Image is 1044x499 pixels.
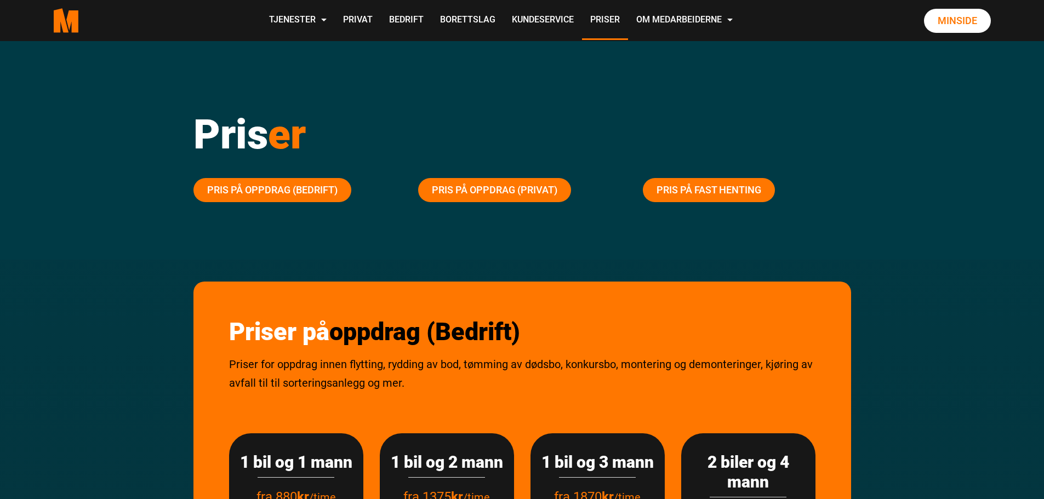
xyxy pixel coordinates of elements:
[924,9,991,33] a: Minside
[628,1,741,40] a: Om Medarbeiderne
[541,452,654,472] h3: 1 bil og 3 mann
[432,1,504,40] a: Borettslag
[335,1,381,40] a: Privat
[229,317,815,347] h2: Priser på
[329,317,520,346] span: oppdrag (Bedrift)
[504,1,582,40] a: Kundeservice
[229,358,813,389] span: Priser for oppdrag innen flytting, rydding av bod, tømming av dødsbo, konkursbo, montering og dem...
[643,178,775,202] a: Pris på fast henting
[268,110,306,158] span: er
[391,452,503,472] h3: 1 bil og 2 mann
[582,1,628,40] a: Priser
[193,110,851,159] h1: Pris
[193,178,351,202] a: Pris på oppdrag (Bedrift)
[418,178,571,202] a: Pris på oppdrag (Privat)
[381,1,432,40] a: Bedrift
[240,452,352,472] h3: 1 bil og 1 mann
[692,452,805,492] h3: 2 biler og 4 mann
[261,1,335,40] a: Tjenester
